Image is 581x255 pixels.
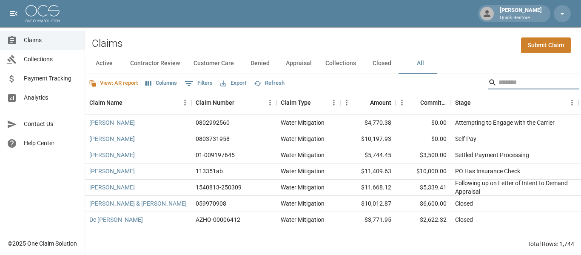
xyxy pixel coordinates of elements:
div: 01-009197645 [196,151,235,159]
div: $4,770.38 [340,115,396,131]
div: Committed Amount [420,91,447,115]
div: Water Mitigation [281,199,325,208]
div: Total Rows: 1,744 [527,240,574,248]
button: Export [218,77,248,90]
div: Water Mitigation [281,183,325,192]
button: Active [85,53,123,74]
div: [PERSON_NAME] [496,6,545,21]
a: Submit Claim [521,37,571,53]
span: Collections [24,55,78,64]
div: Attempting to Engage with the Carrier [455,118,555,127]
button: Customer Care [187,53,241,74]
div: dynamic tabs [85,53,581,74]
div: Following up on Letter of Intent to Demand Appraisal [455,179,574,196]
div: Claim Number [196,91,234,115]
button: Menu [396,96,408,109]
div: Water Mitigation [281,135,325,143]
button: Sort [408,97,420,109]
div: Amount [370,91,391,115]
img: ocs-logo-white-transparent.png [26,5,60,22]
div: $3,771.95 [340,212,396,228]
div: PO Has Insurance Check [455,167,520,175]
a: [PERSON_NAME] [89,151,135,159]
a: [PERSON_NAME] [89,118,135,127]
a: [PERSON_NAME] [89,232,135,240]
div: $0.00 [396,131,451,147]
div: Committed Amount [396,91,451,115]
button: Closed [363,53,401,74]
div: Settled Payment Processing [455,151,529,159]
span: Payment Tracking [24,74,78,83]
div: Water Mitigation [281,151,325,159]
span: Analytics [24,93,78,102]
div: Stage [451,91,578,115]
button: Show filters [182,77,215,90]
div: $0.00 [396,115,451,131]
div: $11,668.12 [340,180,396,196]
div: 113351ab [196,167,223,175]
a: [PERSON_NAME] [89,167,135,175]
a: [PERSON_NAME] [89,135,135,143]
div: Claim Name [85,91,191,115]
div: Claim Name [89,91,122,115]
div: Water Mitigation [281,215,325,224]
div: Amount [340,91,396,115]
button: Denied [241,53,279,74]
div: Stage [455,91,471,115]
button: Select columns [143,77,179,90]
div: $5,339.41 [396,180,451,196]
button: Sort [122,97,134,109]
button: Sort [471,97,483,109]
div: $2,622.32 [396,212,451,228]
div: $4,414.77 [340,228,396,244]
div: 0803731958 [196,135,230,143]
a: De [PERSON_NAME] [89,215,143,224]
button: Sort [311,97,323,109]
button: Menu [264,96,276,109]
button: Menu [179,96,191,109]
h2: Claims [92,37,122,50]
div: Closed [455,199,473,208]
button: Sort [234,97,246,109]
div: Self Pay [455,135,476,143]
button: Menu [340,96,353,109]
span: Help Center [24,139,78,148]
div: $3,279.86 [396,228,451,244]
button: Menu [328,96,340,109]
button: View: AR report [87,77,140,90]
div: Claim Number [191,91,276,115]
div: 1540813-250309 [196,183,242,192]
a: [PERSON_NAME] [89,183,135,192]
div: 0802992560 [196,118,230,127]
div: AZHO-00006412 [196,215,240,224]
div: Water Mitigation [281,232,325,240]
a: [PERSON_NAME] & [PERSON_NAME] [89,199,187,208]
button: Collections [319,53,363,74]
div: Claim Type [276,91,340,115]
div: © 2025 One Claim Solution [8,239,77,248]
div: Closed [455,232,473,240]
div: Claim Type [281,91,311,115]
button: Sort [358,97,370,109]
div: $10,197.93 [340,131,396,147]
button: Refresh [252,77,287,90]
button: Contractor Review [123,53,187,74]
p: Quick Restore [500,14,542,22]
div: $6,600.00 [396,196,451,212]
div: Water Mitigation [281,167,325,175]
span: Contact Us [24,120,78,129]
div: Search [488,76,579,91]
div: Self Pay [196,232,217,240]
button: open drawer [5,5,22,22]
div: $11,409.63 [340,163,396,180]
button: Appraisal [279,53,319,74]
button: Menu [566,96,578,109]
div: 059970908 [196,199,226,208]
div: $10,000.00 [396,163,451,180]
button: All [401,53,439,74]
div: $5,744.45 [340,147,396,163]
div: $3,500.00 [396,147,451,163]
div: $10,012.87 [340,196,396,212]
div: Closed [455,215,473,224]
span: Claims [24,36,78,45]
